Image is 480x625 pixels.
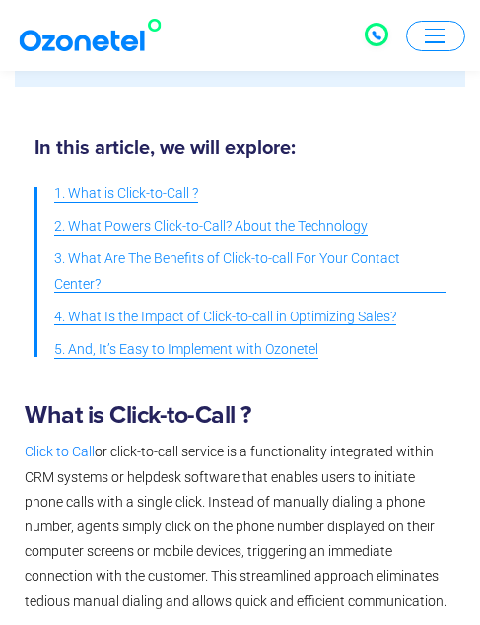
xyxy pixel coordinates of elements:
[54,301,396,333] a: 4. What Is the Impact of Click-to-call in Optimizing Sales?
[54,177,198,210] a: 1. What is Click-to-Call ?
[54,333,318,366] a: 5. And, It’s Easy to Implement with Ozonetel
[54,337,318,362] span: 5. And, It’s Easy to Implement with Ozonetel
[54,181,198,206] span: 1. What is Click-to-Call ?
[25,444,95,459] a: Click to Call
[54,243,446,300] a: 3. What Are The Benefits of Click-to-call For Your Contact Center?
[54,214,368,239] span: 2. What Powers Click-to-Call? About the Technology
[54,246,446,296] span: 3. What Are The Benefits of Click-to-call For Your Contact Center?
[25,403,251,428] b: What is Click-to-Call ?
[54,305,396,329] span: 4. What Is the Impact of Click-to-call in Optimizing Sales?
[25,444,446,608] span: or click-to-call service is a functionality integrated within CRM systems or helpdesk software th...
[34,138,446,158] h5: In this article, we will explore:
[54,210,368,243] a: 2. What Powers Click-to-Call? About the Technology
